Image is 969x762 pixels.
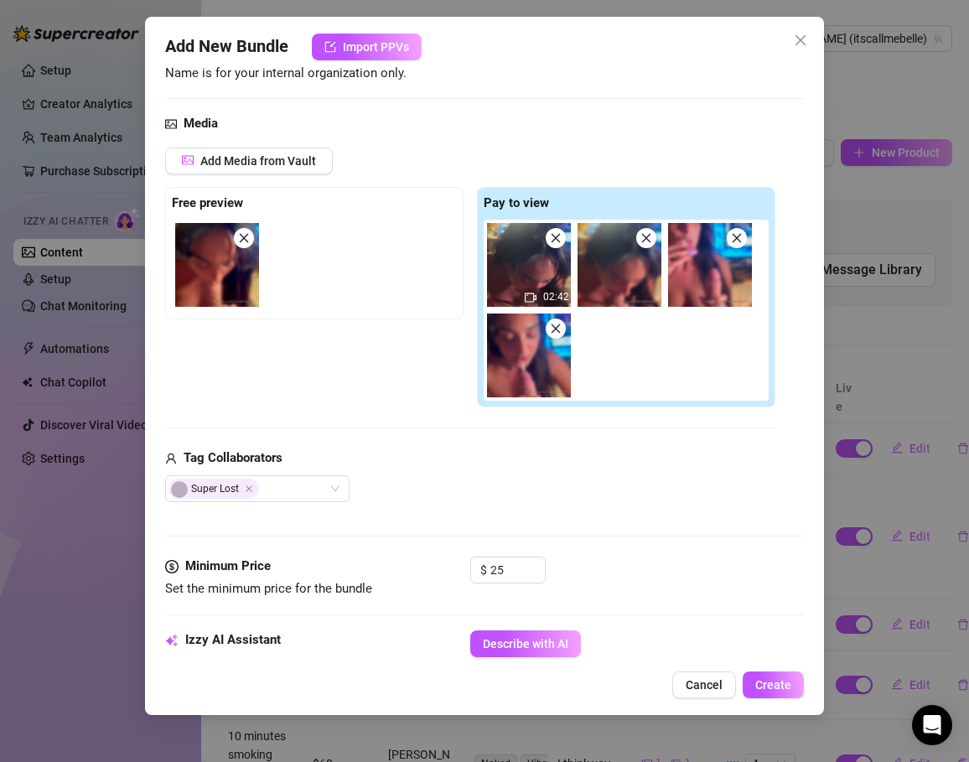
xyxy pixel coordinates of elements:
[672,671,736,698] button: Cancel
[165,448,177,469] span: user
[185,632,281,647] strong: Izzy AI Assistant
[484,195,549,210] strong: Pay to view
[165,34,288,60] span: Add New Bundle
[686,678,723,692] span: Cancel
[787,34,814,47] span: Close
[245,485,253,493] span: Close
[550,323,562,334] span: close
[165,581,372,596] span: Set the minimum price for the bundle
[200,154,316,168] span: Add Media from Vault
[175,223,259,307] img: media
[343,40,409,54] span: Import PPVs
[578,223,661,307] img: media
[184,450,282,465] strong: Tag Collaborators
[794,34,807,47] span: close
[525,292,536,303] span: video-camera
[668,223,752,307] img: media
[185,558,271,573] strong: Minimum Price
[787,27,814,54] button: Close
[182,154,194,166] span: picture
[312,34,422,60] button: Import PPVs
[470,630,581,657] button: Describe with AI
[487,314,571,397] img: media
[755,678,791,692] span: Create
[483,637,568,651] span: Describe with AI
[165,148,333,174] button: Add Media from Vault
[487,223,571,307] div: 02:42
[165,557,179,577] span: dollar
[543,291,569,303] span: 02:42
[238,232,250,244] span: close
[172,195,243,210] strong: Free preview
[487,223,571,307] img: media
[743,671,804,698] button: Create
[168,479,259,499] span: Super Lost
[912,705,952,745] div: Open Intercom Messenger
[324,41,336,53] span: import
[165,65,407,80] span: Name is for your internal organization only.
[731,232,743,244] span: close
[165,114,177,134] span: picture
[640,232,652,244] span: close
[184,116,218,131] strong: Media
[550,232,562,244] span: close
